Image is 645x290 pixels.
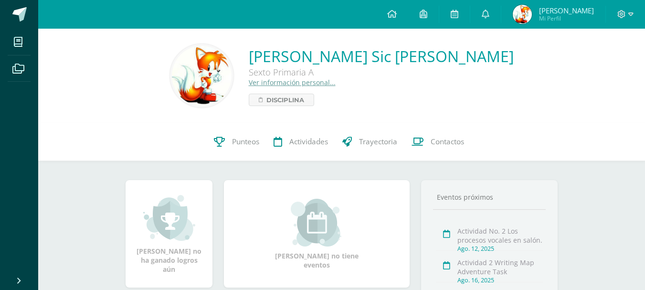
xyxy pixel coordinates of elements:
[431,137,464,147] span: Contactos
[266,94,304,106] span: Disciplina
[266,123,335,161] a: Actividades
[539,14,594,22] span: Mi Perfil
[335,123,404,161] a: Trayectoria
[433,193,546,202] div: Eventos próximos
[289,137,328,147] span: Actividades
[249,94,314,106] a: Disciplina
[457,276,543,284] div: Ago. 16, 2025
[359,137,397,147] span: Trayectoria
[513,5,532,24] img: 305ea0a2e2b6d3f73f0ac37dca685790.png
[291,199,343,247] img: event_small.png
[172,46,232,106] img: c95c3510cb237a119fbf29ed9a3a0f71.png
[143,194,195,242] img: achievement_small.png
[207,123,266,161] a: Punteos
[249,46,514,66] a: [PERSON_NAME] Sic [PERSON_NAME]
[269,199,365,269] div: [PERSON_NAME] no tiene eventos
[457,226,543,245] div: Actividad No. 2 Los procesos vocales en salón.
[404,123,471,161] a: Contactos
[539,6,594,15] span: [PERSON_NAME]
[457,245,543,253] div: Ago. 12, 2025
[249,78,336,87] a: Ver información personal...
[232,137,259,147] span: Punteos
[249,66,514,78] div: Sexto Primaria A
[457,258,543,276] div: Actividad 2 Writing Map Adventure Task
[135,194,203,274] div: [PERSON_NAME] no ha ganado logros aún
